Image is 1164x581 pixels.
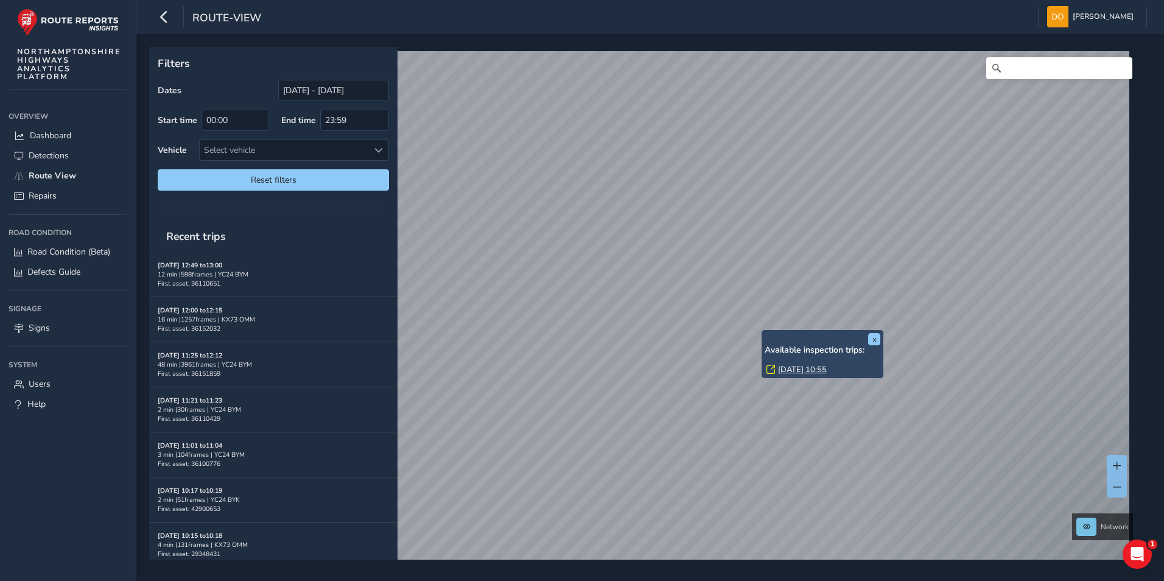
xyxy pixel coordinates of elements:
span: Recent trips [158,220,234,252]
strong: [DATE] 10:15 to 10:18 [158,531,222,540]
div: Overview [9,107,127,125]
span: Detections [29,150,69,161]
div: Select vehicle [200,140,368,160]
div: 16 min | 1257 frames | KX73 OMM [158,315,389,324]
a: Road Condition (Beta) [9,242,127,262]
input: Search [986,57,1132,79]
a: Dashboard [9,125,127,146]
img: diamond-layout [1047,6,1068,27]
strong: [DATE] 12:49 to 13:00 [158,261,222,270]
img: rr logo [17,9,119,36]
label: Vehicle [158,144,187,156]
div: 48 min | 3961 frames | YC24 BYM [158,360,389,369]
span: Repairs [29,190,57,202]
span: Route View [29,170,76,181]
button: [PERSON_NAME] [1047,6,1138,27]
span: Reset filters [167,174,380,186]
span: First asset: 36110651 [158,279,220,288]
span: First asset: 42900653 [158,504,220,513]
span: First asset: 29348431 [158,549,220,558]
span: First asset: 36152032 [158,324,220,333]
span: route-view [192,10,261,27]
p: Filters [158,55,389,71]
span: Users [29,378,51,390]
strong: [DATE] 11:01 to 11:04 [158,441,222,450]
span: 1 [1148,540,1157,549]
span: Network [1101,522,1129,532]
a: Defects Guide [9,262,127,282]
div: 4 min | 131 frames | KX73 OMM [158,540,389,549]
span: Help [27,398,46,410]
label: Start time [158,114,197,126]
div: Signage [9,300,127,318]
a: Detections [9,146,127,166]
label: End time [281,114,316,126]
a: Route View [9,166,127,186]
span: First asset: 36100776 [158,459,220,468]
a: Users [9,374,127,394]
a: [DATE] 10:55 [778,364,827,375]
strong: [DATE] 11:25 to 12:12 [158,351,222,360]
a: Signs [9,318,127,338]
span: Road Condition (Beta) [27,246,110,258]
span: Defects Guide [27,266,80,278]
iframe: Intercom live chat [1123,540,1152,569]
div: System [9,356,127,374]
div: 2 min | 30 frames | YC24 BYM [158,405,389,414]
button: x [868,333,880,345]
h6: Available inspection trips: [765,345,880,356]
button: Reset filters [158,169,389,191]
div: Road Condition [9,224,127,242]
span: First asset: 36151859 [158,369,220,378]
label: Dates [158,85,181,96]
strong: [DATE] 11:21 to 11:23 [158,396,222,405]
span: [PERSON_NAME] [1073,6,1134,27]
a: Help [9,394,127,414]
strong: [DATE] 10:17 to 10:19 [158,486,222,495]
a: Repairs [9,186,127,206]
div: 12 min | 598 frames | YC24 BYM [158,270,389,279]
strong: [DATE] 12:00 to 12:15 [158,306,222,315]
span: Dashboard [30,130,71,141]
span: First asset: 36110429 [158,414,220,423]
div: 2 min | 51 frames | YC24 BYK [158,495,389,504]
span: NORTHAMPTONSHIRE HIGHWAYS ANALYTICS PLATFORM [17,48,121,81]
canvas: Map [153,51,1129,574]
span: Signs [29,322,50,334]
div: 3 min | 104 frames | YC24 BYM [158,450,389,459]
